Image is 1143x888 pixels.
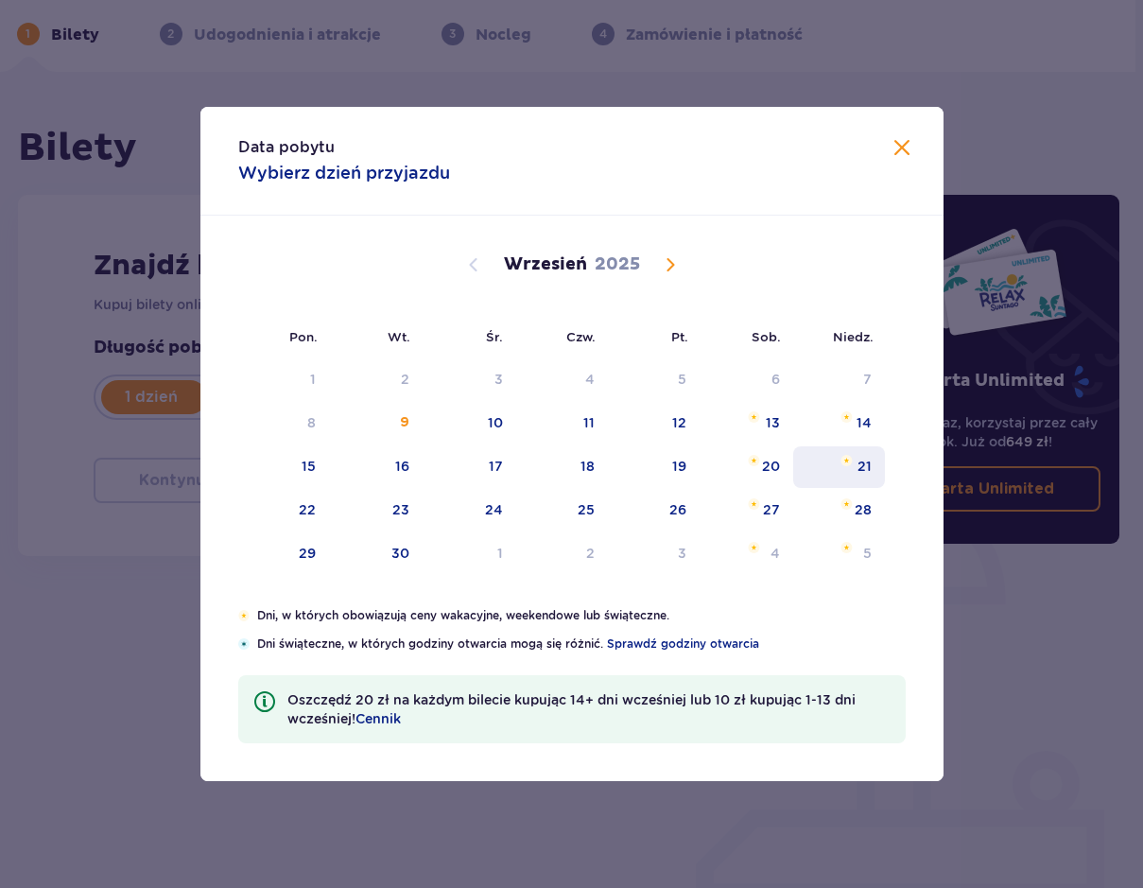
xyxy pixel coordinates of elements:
[329,490,423,531] td: wtorek, 23 września 2025
[504,253,587,276] p: Wrzesień
[700,533,793,575] td: sobota, 4 października 2025
[608,403,700,444] td: piątek, 12 września 2025
[793,359,885,401] td: Not available. niedziela, 7 września 2025
[762,457,780,476] div: 20
[608,490,700,531] td: piątek, 26 września 2025
[486,329,503,344] small: Śr.
[238,533,330,575] td: poniedziałek, 29 września 2025
[771,544,780,563] div: 4
[608,446,700,488] td: piątek, 19 września 2025
[672,413,686,432] div: 12
[238,403,330,444] td: Not available. poniedziałek, 8 września 2025
[771,370,780,389] div: 6
[678,370,686,389] div: 5
[586,544,595,563] div: 2
[488,413,503,432] div: 10
[489,457,503,476] div: 17
[329,403,423,444] td: wtorek, 9 września 2025
[494,370,503,389] div: 3
[752,329,781,344] small: Sob.
[299,500,316,519] div: 22
[793,446,885,488] td: niedziela, 21 września 2025
[700,446,793,488] td: sobota, 20 września 2025
[608,533,700,575] td: piątek, 3 października 2025
[238,359,330,401] td: Not available. poniedziałek, 1 września 2025
[200,216,944,607] div: Calendar
[310,370,316,389] div: 1
[299,544,316,563] div: 29
[516,446,608,488] td: czwartek, 18 września 2025
[516,359,608,401] td: Not available. czwartek, 4 września 2025
[580,457,595,476] div: 18
[395,457,409,476] div: 16
[329,533,423,575] td: wtorek, 30 września 2025
[423,359,516,401] td: Not available. środa, 3 września 2025
[793,403,885,444] td: niedziela, 14 września 2025
[669,500,686,519] div: 26
[497,544,503,563] div: 1
[329,359,423,401] td: Not available. wtorek, 2 września 2025
[485,500,503,519] div: 24
[578,500,595,519] div: 25
[595,253,640,276] p: 2025
[423,446,516,488] td: środa, 17 września 2025
[238,446,330,488] td: poniedziałek, 15 września 2025
[763,500,780,519] div: 27
[423,403,516,444] td: środa, 10 września 2025
[329,446,423,488] td: wtorek, 16 września 2025
[766,413,780,432] div: 13
[678,544,686,563] div: 3
[423,490,516,531] td: środa, 24 września 2025
[671,329,688,344] small: Pt.
[608,359,700,401] td: Not available. piątek, 5 września 2025
[388,329,410,344] small: Wt.
[289,329,318,344] small: Pon.
[672,457,686,476] div: 19
[793,490,885,531] td: niedziela, 28 września 2025
[391,544,409,563] div: 30
[238,490,330,531] td: poniedziałek, 22 września 2025
[583,413,595,432] div: 11
[793,533,885,575] td: niedziela, 5 października 2025
[516,533,608,575] td: czwartek, 2 października 2025
[700,359,793,401] td: Not available. sobota, 6 września 2025
[566,329,596,344] small: Czw.
[302,457,316,476] div: 15
[401,370,409,389] div: 2
[585,370,595,389] div: 4
[516,403,608,444] td: czwartek, 11 września 2025
[700,403,793,444] td: sobota, 13 września 2025
[833,329,874,344] small: Niedz.
[516,490,608,531] td: czwartek, 25 września 2025
[400,413,409,432] div: 9
[392,500,409,519] div: 23
[700,490,793,531] td: sobota, 27 września 2025
[307,413,316,432] div: 8
[423,533,516,575] td: środa, 1 października 2025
